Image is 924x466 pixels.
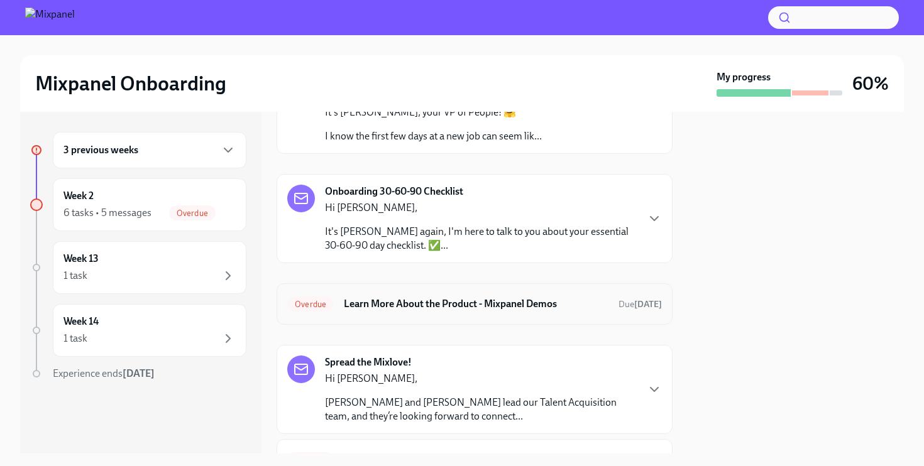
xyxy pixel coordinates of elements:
p: [PERSON_NAME] and [PERSON_NAME] lead our Talent Acquisition team, and they’re looking forward to ... [325,396,637,423]
h6: Week 13 [63,252,99,266]
span: Due [619,299,662,310]
h6: Week 2 [63,189,94,203]
h2: Mixpanel Onboarding [35,71,226,96]
div: 1 task [63,269,87,283]
strong: [DATE] [123,367,155,379]
p: Hi [PERSON_NAME], [325,201,637,215]
strong: Spread the Mixlove! [325,355,412,369]
h6: 3 previous weeks [63,143,138,157]
span: August 2nd, 2025 19:00 [619,298,662,310]
a: Week 131 task [30,241,246,294]
span: Overdue [287,300,334,309]
a: OverdueLearn More About the Product - Mixpanel DemosDue[DATE] [287,294,662,314]
div: 1 task [63,332,87,345]
h3: 60% [852,72,889,95]
p: I know the first few days at a new job can seem lik... [325,129,542,143]
p: Hi [PERSON_NAME], [325,372,637,386]
strong: My progress [717,70,771,84]
h6: Learn More About the Product - Mixpanel Demos [344,297,608,311]
img: Mixpanel [25,8,75,28]
p: It's [PERSON_NAME] again, I'm here to talk to you about your essential 30-60-90 day checklist. ✅... [325,225,637,252]
div: 3 previous weeks [53,132,246,168]
a: Week 26 tasks • 5 messagesOverdue [30,178,246,231]
a: Week 141 task [30,304,246,357]
span: Experience ends [53,367,155,379]
p: It's [PERSON_NAME], your VP of People! 🤗 [325,106,542,119]
span: Overdue [169,209,216,218]
strong: [DATE] [634,299,662,310]
h6: Week 14 [63,315,99,328]
strong: Onboarding 30-60-90 Checklist [325,185,463,198]
div: 6 tasks • 5 messages [63,206,151,220]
